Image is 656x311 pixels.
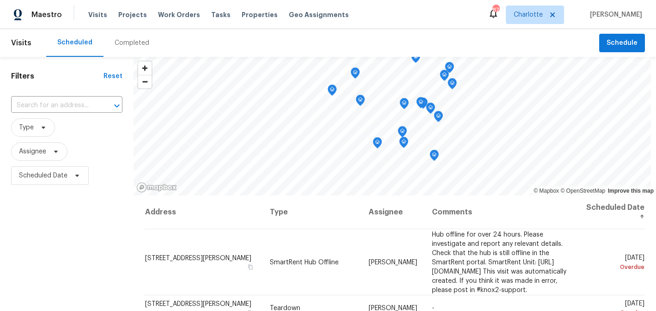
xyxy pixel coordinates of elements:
span: Visits [11,33,31,53]
span: [STREET_ADDRESS][PERSON_NAME] [145,301,251,307]
div: Map marker [434,111,443,125]
h1: Filters [11,72,103,81]
div: Map marker [373,137,382,152]
th: Assignee [361,195,425,229]
button: Open [110,99,123,112]
span: Maestro [31,10,62,19]
div: Map marker [400,98,409,112]
span: Projects [118,10,147,19]
div: Map marker [351,67,360,82]
div: Overdue [582,262,644,271]
a: Improve this map [608,188,654,194]
div: Map marker [399,137,408,151]
span: Type [19,123,34,132]
a: OpenStreetMap [560,188,605,194]
span: [PERSON_NAME] [586,10,642,19]
button: Copy Address [247,262,255,271]
div: 87 [492,6,499,15]
div: Completed [115,38,149,48]
th: Scheduled Date ↑ [575,195,645,229]
div: Map marker [430,150,439,164]
div: Map marker [416,97,425,111]
span: Assignee [19,147,46,156]
canvas: Map [134,57,651,195]
div: Map marker [445,62,454,76]
button: Zoom in [138,61,152,75]
div: Reset [103,72,122,81]
span: Scheduled Date [19,171,67,180]
th: Address [145,195,262,229]
span: Work Orders [158,10,200,19]
div: Map marker [440,70,449,84]
div: Map marker [426,103,435,117]
span: SmartRent Hub Offline [270,259,339,265]
span: Charlotte [514,10,543,19]
button: Zoom out [138,75,152,88]
button: Schedule [599,34,645,53]
span: Visits [88,10,107,19]
a: Mapbox [534,188,559,194]
span: [DATE] [582,254,644,271]
div: Map marker [448,78,457,92]
div: Map marker [328,85,337,99]
span: Properties [242,10,278,19]
th: Comments [425,195,575,229]
span: Tasks [211,12,231,18]
div: Scheduled [57,38,92,47]
div: Map marker [398,126,407,140]
div: Map marker [356,95,365,109]
div: Map marker [411,52,420,66]
input: Search for an address... [11,98,97,113]
span: [STREET_ADDRESS][PERSON_NAME] [145,255,251,261]
span: Geo Assignments [289,10,349,19]
th: Type [262,195,361,229]
span: Schedule [607,37,638,49]
span: Hub offline for over 24 hours. Please investigate and report any relevant details. Check that the... [432,231,566,293]
span: [PERSON_NAME] [369,259,417,265]
a: Mapbox homepage [136,182,177,193]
